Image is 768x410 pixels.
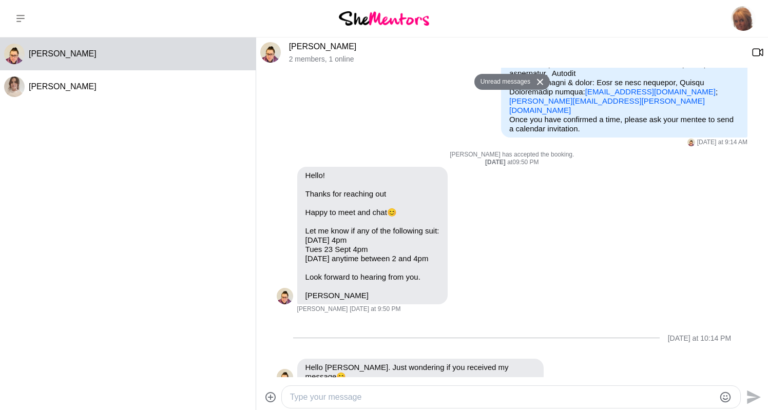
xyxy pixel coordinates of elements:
[290,391,715,403] textarea: Type your message
[277,288,293,304] img: C
[668,334,731,343] div: [DATE] at 10:14 PM
[336,372,346,381] span: 😊
[4,76,25,97] div: Elle Thorne
[305,226,439,263] p: Let me know if any of the following suit: [DATE] 4pm Tues 23 Sept 4pm [DATE] anytime between 2 an...
[305,291,439,300] p: [PERSON_NAME]
[260,42,281,63] div: Crystal Bruton
[277,288,293,304] div: Crystal Bruton
[687,139,695,146] div: Crystal Bruton
[305,208,439,217] p: Happy to meet and chat
[741,385,764,408] button: Send
[339,11,429,25] img: She Mentors Logo
[474,74,533,90] button: Unread messages
[289,55,743,64] p: 2 members , 1 online
[277,369,293,385] img: C
[585,87,716,96] a: [EMAIL_ADDRESS][DOMAIN_NAME]
[260,42,281,63] img: C
[29,49,97,58] span: [PERSON_NAME]
[697,139,747,147] time: 2025-09-08T23:14:10.411Z
[350,305,400,314] time: 2025-09-09T11:50:09.532Z
[731,6,756,31] img: Kirsten Iosefo
[29,82,97,91] span: [PERSON_NAME]
[277,369,293,385] div: Crystal Bruton
[4,44,25,64] img: C
[687,139,695,146] img: C
[277,151,748,159] p: [PERSON_NAME] has accepted the booking.
[305,189,439,199] p: Thanks for reaching out
[4,44,25,64] div: Crystal Bruton
[387,208,397,217] span: 😊
[277,159,748,167] div: at 09:50 PM
[485,159,507,166] strong: [DATE]
[289,42,357,51] a: [PERSON_NAME]
[305,363,535,381] p: Hello [PERSON_NAME]. Just wondering if you received my message
[297,305,348,314] span: [PERSON_NAME]
[719,391,732,403] button: Emoji picker
[509,115,739,133] p: Once you have confirmed a time, please ask your mentee to send a calendar invitation.
[305,171,439,180] p: Hello!
[305,272,439,282] p: Look forward to hearing from you.
[4,76,25,97] img: E
[509,96,705,114] a: [PERSON_NAME][EMAIL_ADDRESS][PERSON_NAME][DOMAIN_NAME]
